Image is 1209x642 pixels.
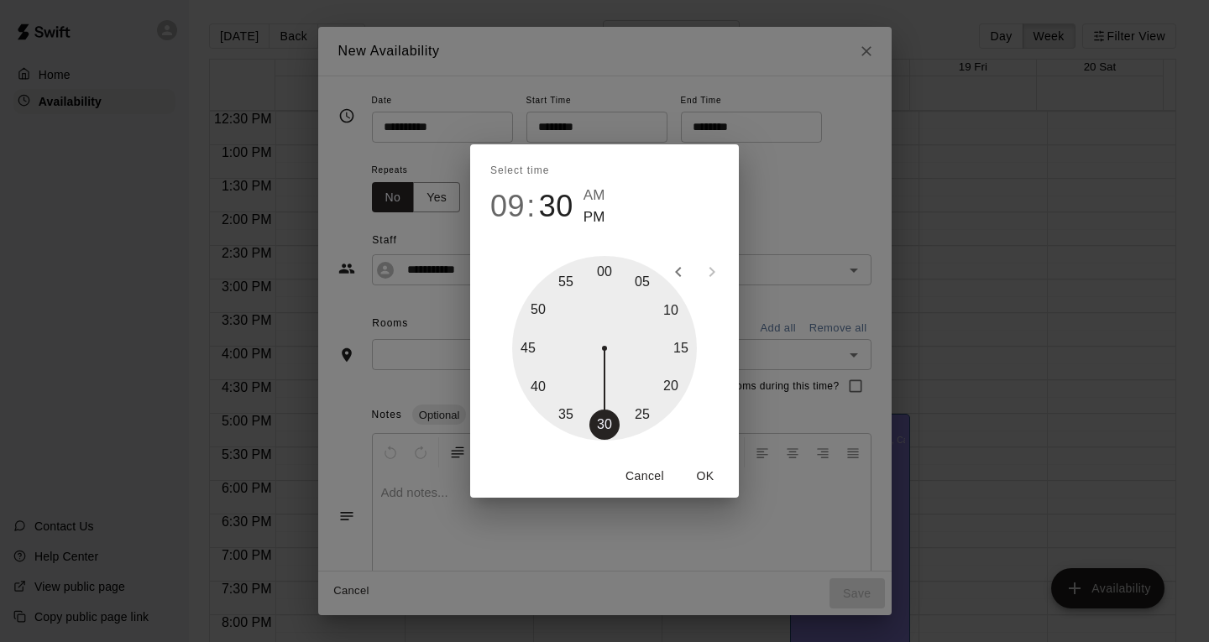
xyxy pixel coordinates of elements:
span: Select time [490,158,549,185]
span: : [526,189,536,224]
button: open previous view [662,255,695,289]
button: 30 [539,189,573,224]
button: AM [584,185,605,207]
button: PM [584,206,605,229]
button: OK [678,461,732,492]
button: Cancel [618,461,672,492]
button: 09 [490,189,525,224]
